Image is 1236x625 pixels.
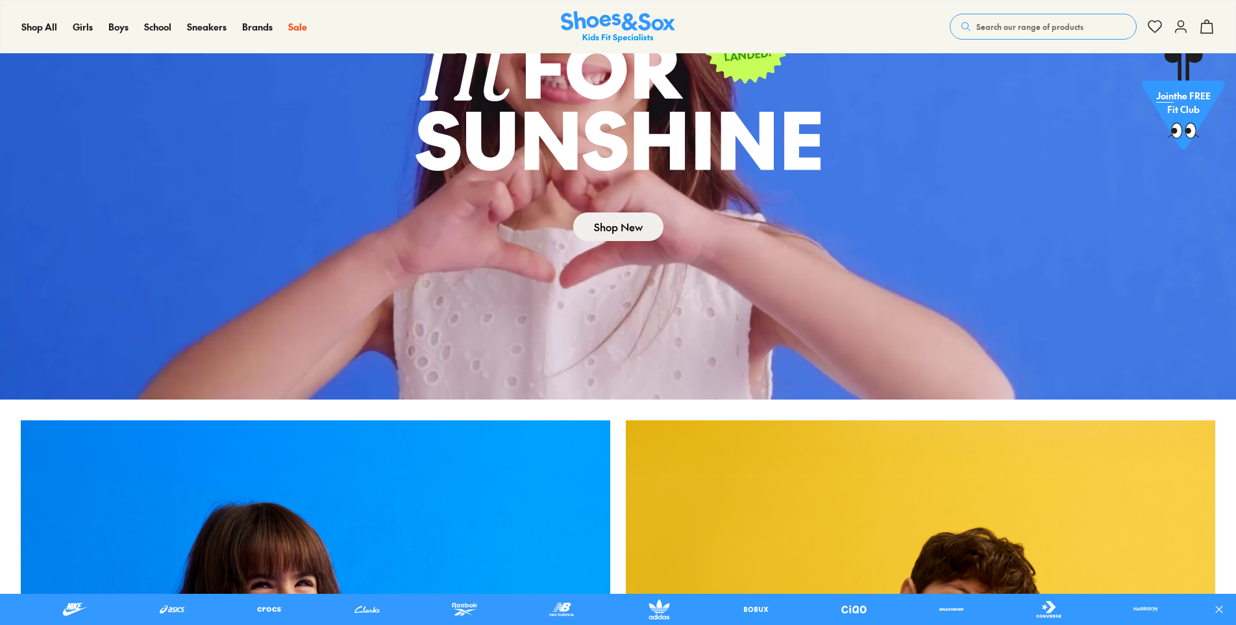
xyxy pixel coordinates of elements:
span: Shop All [21,20,57,33]
a: Shop All [21,20,57,34]
span: School [144,20,171,33]
a: Girls [73,20,93,34]
span: Sale [288,20,307,33]
a: Sneakers [187,20,227,34]
a: Shoes & Sox [561,11,675,43]
a: Boys [108,20,129,34]
span: Brands [242,20,273,33]
span: Search our range of products [976,21,1083,32]
img: SNS_Logo_Responsive.svg [561,11,675,43]
a: Brands [242,20,273,34]
a: Jointhe FREE Fit Club [1142,53,1225,157]
a: Sale [288,20,307,34]
span: Join [1156,89,1174,102]
span: Sneakers [187,20,227,33]
button: Search our range of products [950,14,1137,40]
a: Shop New [573,212,663,241]
span: Boys [108,20,129,33]
span: Girls [73,20,93,33]
p: the FREE Fit Club [1142,79,1225,127]
a: School [144,20,171,34]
